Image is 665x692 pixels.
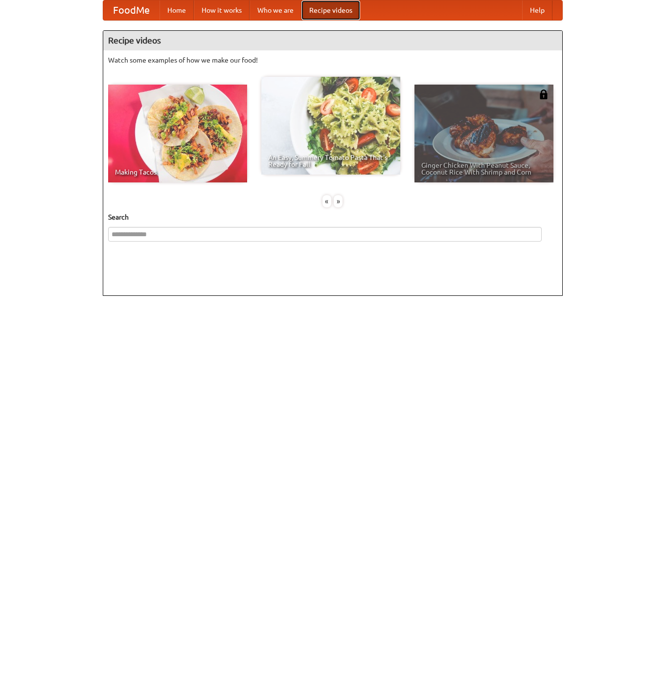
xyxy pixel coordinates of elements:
span: Making Tacos [115,169,240,176]
a: Making Tacos [108,85,247,182]
a: Help [522,0,552,20]
div: « [322,195,331,207]
span: An Easy, Summery Tomato Pasta That's Ready for Fall [268,154,393,168]
a: Recipe videos [301,0,360,20]
h4: Recipe videos [103,31,562,50]
img: 483408.png [539,89,549,99]
a: An Easy, Summery Tomato Pasta That's Ready for Fall [261,77,400,175]
a: Home [160,0,194,20]
a: Who we are [250,0,301,20]
a: FoodMe [103,0,160,20]
p: Watch some examples of how we make our food! [108,55,557,65]
h5: Search [108,212,557,222]
div: » [334,195,343,207]
a: How it works [194,0,250,20]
